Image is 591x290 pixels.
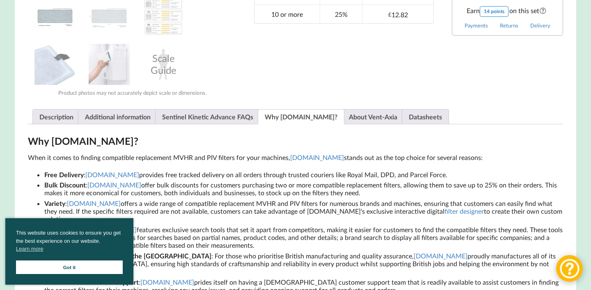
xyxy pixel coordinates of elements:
[349,110,397,124] a: About Vent-Axia
[409,110,442,124] a: Datasheets
[44,224,563,251] li: : features exclusive search tools that set it apart from competitors, making it easier for custom...
[5,218,133,285] div: cookieconsent
[530,22,550,29] a: Delivery
[44,198,563,224] li: : offers a wide range of compatible replacement MVHR and PIV filters for numerous brands and mach...
[44,171,84,178] span: Free Delivery
[28,153,563,162] p: When it comes to finding compatible replacement MVHR and PIV filters for your machines, stands ou...
[143,44,184,85] div: Scale Guide
[465,22,488,29] a: Payments
[44,181,86,189] span: Bulk Discount
[44,180,563,198] li: : offer bulk discounts for customers purchasing two or more compatible replacement filters, allow...
[414,252,467,260] a: [DOMAIN_NAME]
[459,6,556,17] span: Earn on this set
[44,169,563,180] li: : provides free tracked delivery on all orders through trusted couriers like Royal Mail, DPD, and...
[162,110,253,124] a: Sentinel Kinetic Advance FAQs
[85,110,151,124] a: Additional information
[85,171,139,178] a: [DOMAIN_NAME]
[44,199,65,207] span: Variety
[320,5,362,24] td: 25%
[67,199,121,207] a: [DOMAIN_NAME]
[480,6,509,17] div: 14 points
[16,229,123,255] span: This website uses cookies to ensure you get the best experience on our website.
[28,135,563,148] h2: Why [DOMAIN_NAME]?
[290,153,344,161] a: [DOMAIN_NAME]
[254,5,320,24] td: 10 or more
[500,22,518,29] a: Returns
[388,11,408,18] div: 12.82
[87,181,141,189] a: [DOMAIN_NAME]
[16,260,123,274] a: Got it cookie
[388,11,392,18] span: £
[44,251,563,277] li: : For those who prioritise British manufacturing and quality assurance, proudly manufactures all ...
[28,89,237,96] div: Product photos may not accurately depict scale or dimensions.
[265,110,337,124] a: Why [DOMAIN_NAME]?
[89,44,130,85] img: Installing an MVHR Filter
[34,44,76,85] img: MVHR Filter with a Black Tag
[444,207,484,215] a: filter designer
[39,110,73,124] a: Description
[16,245,43,253] a: cookies - Learn more
[140,278,194,286] a: [DOMAIN_NAME]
